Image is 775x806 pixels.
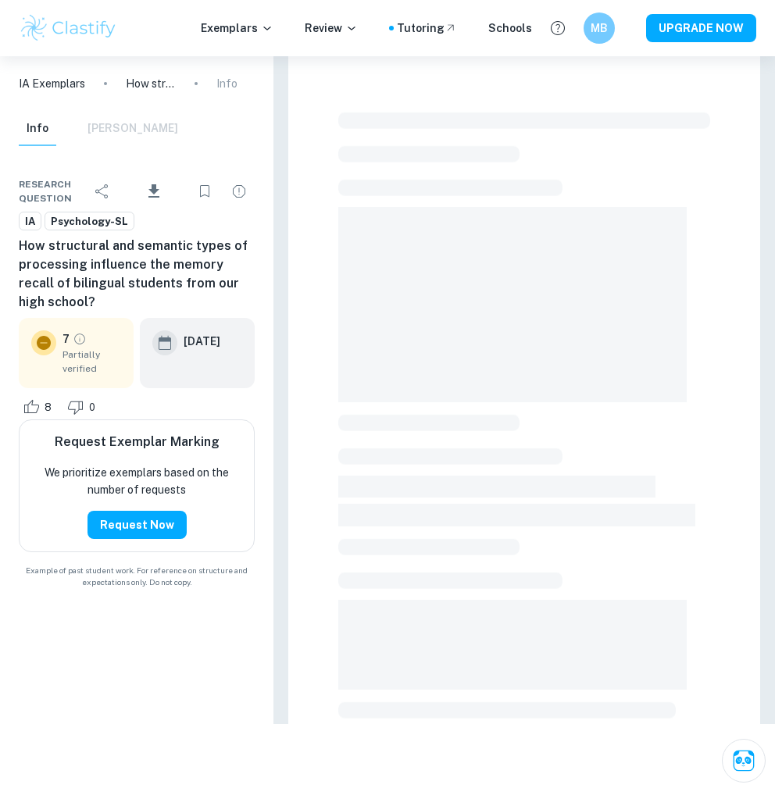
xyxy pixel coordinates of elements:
span: IA [20,214,41,230]
button: UPGRADE NOW [646,14,756,42]
div: Dislike [63,394,104,419]
h6: How structural and semantic types of processing influence the memory recall of bilingual students... [19,237,255,312]
h6: [DATE] [184,333,220,350]
span: 8 [36,400,60,415]
p: Review [305,20,358,37]
div: Share [87,176,118,207]
h6: MB [591,20,609,37]
p: Exemplars [201,20,273,37]
p: We prioritize exemplars based on the number of requests [32,464,241,498]
div: Bookmark [189,176,220,207]
a: Tutoring [397,20,457,37]
p: Info [216,75,237,92]
button: Ask Clai [722,739,766,783]
button: Info [19,112,56,146]
a: Grade partially verified [73,332,87,346]
h6: Request Exemplar Marking [55,433,220,451]
button: Help and Feedback [545,15,571,41]
span: Partially verified [62,348,121,376]
span: Example of past student work. For reference on structure and expectations only. Do not copy. [19,565,255,588]
a: Schools [488,20,532,37]
div: Report issue [223,176,255,207]
button: Request Now [87,511,187,539]
div: Download [121,171,186,212]
span: Psychology-SL [45,214,134,230]
span: Research question [19,177,87,205]
p: 7 [62,330,70,348]
a: Psychology-SL [45,212,134,231]
img: Clastify logo [19,12,118,44]
span: 0 [80,400,104,415]
a: IA Exemplars [19,75,85,92]
button: MB [584,12,615,44]
p: How structural and semantic types of processing influence the memory recall of bilingual students... [126,75,176,92]
a: IA [19,212,41,231]
div: Like [19,394,60,419]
